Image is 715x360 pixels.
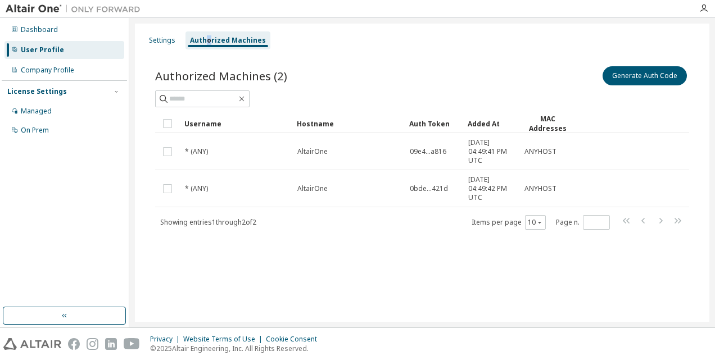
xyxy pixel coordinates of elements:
div: Hostname [297,115,400,133]
span: Authorized Machines (2) [155,68,287,84]
div: MAC Addresses [524,114,571,133]
span: 0bde...421d [410,184,448,193]
span: * (ANY) [185,147,208,156]
div: Managed [21,107,52,116]
span: ANYHOST [524,184,556,193]
div: Settings [149,36,175,45]
span: Showing entries 1 through 2 of 2 [160,217,256,227]
span: AltairOne [297,147,328,156]
div: Privacy [150,335,183,344]
div: Authorized Machines [190,36,266,45]
img: youtube.svg [124,338,140,350]
img: instagram.svg [87,338,98,350]
p: © 2025 Altair Engineering, Inc. All Rights Reserved. [150,344,324,353]
span: 09e4...a816 [410,147,446,156]
img: Altair One [6,3,146,15]
div: Website Terms of Use [183,335,266,344]
span: AltairOne [297,184,328,193]
div: Company Profile [21,66,74,75]
div: Dashboard [21,25,58,34]
span: [DATE] 04:49:42 PM UTC [468,175,514,202]
div: Auth Token [409,115,459,133]
div: Username [184,115,288,133]
div: License Settings [7,87,67,96]
span: ANYHOST [524,147,556,156]
span: * (ANY) [185,184,208,193]
span: [DATE] 04:49:41 PM UTC [468,138,514,165]
div: Added At [468,115,515,133]
button: 10 [528,218,543,227]
div: On Prem [21,126,49,135]
img: altair_logo.svg [3,338,61,350]
div: User Profile [21,45,64,54]
span: Items per page [472,215,546,230]
img: linkedin.svg [105,338,117,350]
button: Generate Auth Code [603,66,687,85]
div: Cookie Consent [266,335,324,344]
span: Page n. [556,215,610,230]
img: facebook.svg [68,338,80,350]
